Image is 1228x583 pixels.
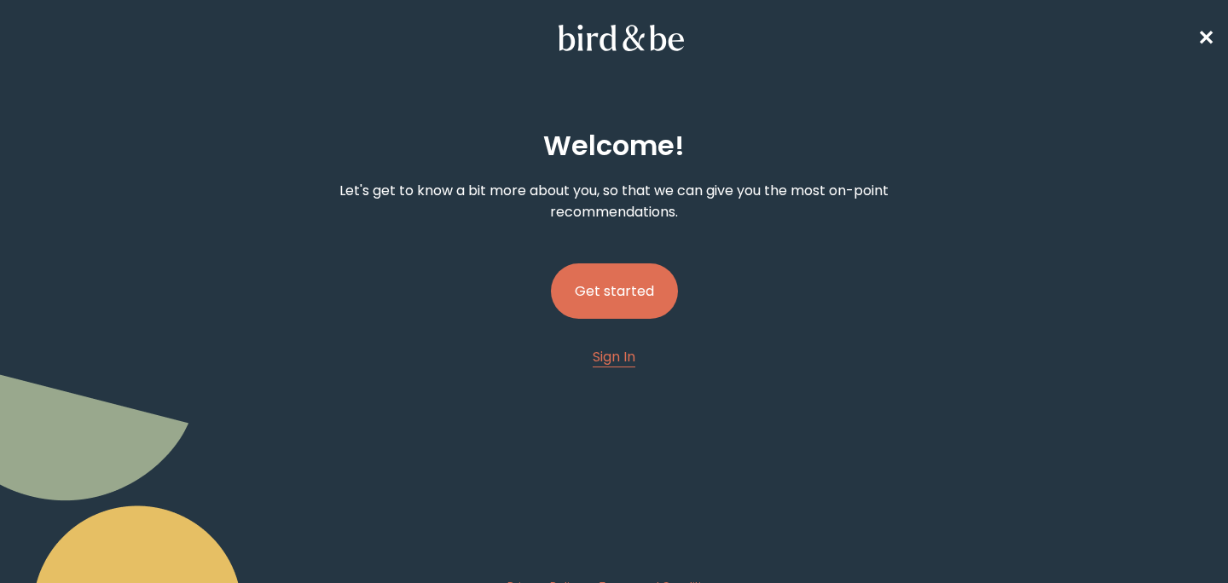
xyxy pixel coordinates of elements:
button: Get started [551,263,678,319]
span: Sign In [593,347,635,367]
h2: Welcome ! [543,125,685,166]
p: Let's get to know a bit more about you, so that we can give you the most on-point recommendations. [321,180,907,222]
a: Get started [551,236,678,346]
a: Sign In [593,346,635,367]
a: ✕ [1197,23,1214,53]
span: ✕ [1197,24,1214,52]
iframe: Gorgias live chat messenger [1143,503,1211,566]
